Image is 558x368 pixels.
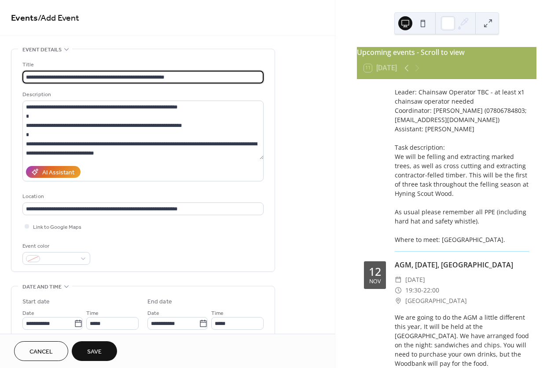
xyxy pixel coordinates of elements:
div: Title [22,60,262,69]
span: Date [147,309,159,318]
div: AI Assistant [42,168,74,177]
span: Cancel [29,347,53,357]
button: Save [72,341,117,361]
span: Event details [22,45,62,54]
div: Event color [22,242,88,251]
a: Events [11,10,38,27]
div: Description [22,90,262,99]
div: Location [22,192,262,201]
span: [GEOGRAPHIC_DATA] [405,296,467,306]
span: Save [87,347,102,357]
div: ​ [395,274,402,285]
div: ​ [395,285,402,296]
span: Time [86,309,99,318]
span: 19:30 [405,285,421,296]
div: ​ [395,296,402,306]
span: Date [22,309,34,318]
div: Start date [22,297,50,307]
div: Nov [369,279,381,285]
div: End date [147,297,172,307]
span: Date and time [22,282,62,292]
button: Cancel [14,341,68,361]
div: Upcoming events - Scroll to view [357,47,536,58]
span: Time [211,309,224,318]
div: *** This task has been cancelled due to a lack of members signing up *** Leader: Chainsaw Operato... [395,60,529,244]
span: Link to Google Maps [33,223,81,232]
span: 22:00 [423,285,439,296]
div: AGM, [DATE], [GEOGRAPHIC_DATA] [395,260,529,270]
button: AI Assistant [26,166,81,178]
span: - [421,285,423,296]
div: 12 [369,266,381,277]
span: [DATE] [405,274,425,285]
span: / Add Event [38,10,79,27]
